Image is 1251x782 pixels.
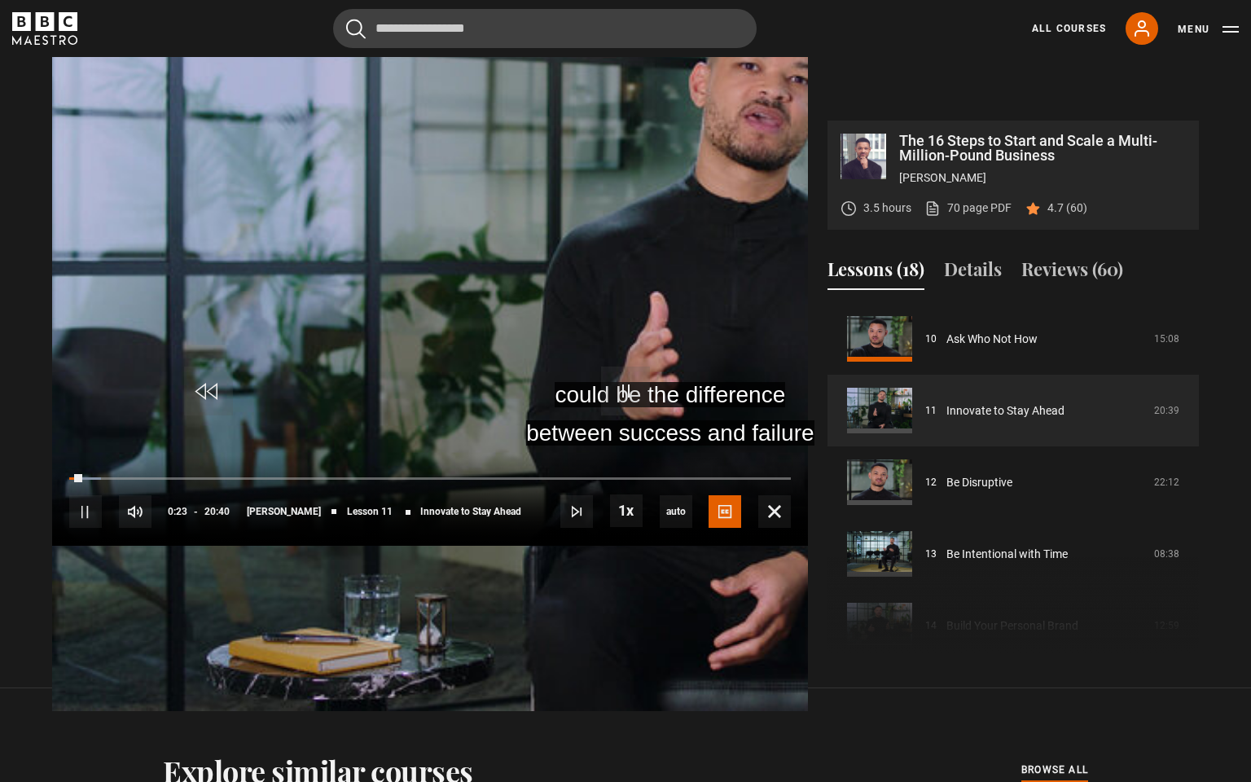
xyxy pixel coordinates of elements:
a: Be Intentional with Time [946,546,1068,563]
a: Be Disruptive [946,474,1012,491]
a: browse all [1021,762,1088,780]
span: Innovate to Stay Ahead [420,507,521,516]
button: Submit the search query [346,19,366,39]
p: 4.7 (60) [1047,200,1087,217]
span: Lesson 11 [347,507,393,516]
p: [PERSON_NAME] [899,169,1186,187]
button: Details [944,256,1002,290]
button: Playback Rate [610,494,643,527]
button: Reviews (60) [1021,256,1123,290]
div: Current quality: 1080p [660,495,692,528]
span: auto [660,495,692,528]
a: 70 page PDF [924,200,1012,217]
button: Pause [69,495,102,528]
a: Innovate to Stay Ahead [946,402,1064,420]
span: browse all [1021,762,1088,778]
button: Toggle navigation [1178,21,1239,37]
button: Captions [709,495,741,528]
button: Mute [119,495,151,528]
p: 3.5 hours [863,200,911,217]
svg: BBC Maestro [12,12,77,45]
span: 0:23 [168,497,187,526]
button: Lessons (18) [827,256,924,290]
span: 20:40 [204,497,230,526]
a: All Courses [1032,21,1106,36]
span: - [194,506,198,517]
p: The 16 Steps to Start and Scale a Multi-Million-Pound Business [899,134,1186,163]
video-js: Video Player [52,121,808,546]
a: Ask Who Not How [946,331,1038,348]
input: Search [333,9,757,48]
button: Fullscreen [758,495,791,528]
div: Progress Bar [69,477,791,481]
span: [PERSON_NAME] [247,507,321,516]
button: Next Lesson [560,495,593,528]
